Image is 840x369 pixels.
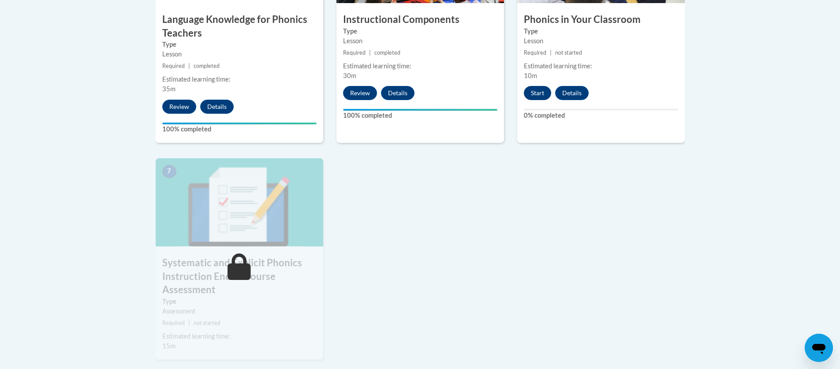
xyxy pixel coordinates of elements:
[162,75,317,84] div: Estimated learning time:
[343,109,497,111] div: Your progress
[524,111,678,120] label: 0% completed
[194,320,220,326] span: not started
[194,63,220,69] span: completed
[524,26,678,36] label: Type
[550,49,552,56] span: |
[343,49,366,56] span: Required
[343,26,497,36] label: Type
[555,49,582,56] span: not started
[381,86,414,100] button: Details
[162,40,317,49] label: Type
[162,49,317,59] div: Lesson
[162,297,317,306] label: Type
[162,123,317,124] div: Your progress
[524,36,678,46] div: Lesson
[369,49,371,56] span: |
[524,49,546,56] span: Required
[162,63,185,69] span: Required
[343,72,356,79] span: 30m
[188,63,190,69] span: |
[156,13,323,40] h3: Language Knowledge for Phonics Teachers
[162,85,175,93] span: 35m
[156,256,323,297] h3: Systematic and Explicit Phonics Instruction End of Course Assessment
[805,334,833,362] iframe: Button to launch messaging window
[343,111,497,120] label: 100% completed
[374,49,400,56] span: completed
[162,342,175,350] span: 15m
[336,13,504,26] h3: Instructional Components
[524,72,537,79] span: 10m
[524,61,678,71] div: Estimated learning time:
[162,306,317,316] div: Assessment
[156,158,323,246] img: Course Image
[200,100,234,114] button: Details
[162,165,176,178] span: 7
[162,124,317,134] label: 100% completed
[162,320,185,326] span: Required
[343,36,497,46] div: Lesson
[343,61,497,71] div: Estimated learning time:
[524,86,551,100] button: Start
[517,13,685,26] h3: Phonics in Your Classroom
[162,100,196,114] button: Review
[162,332,317,341] div: Estimated learning time:
[555,86,589,100] button: Details
[343,86,377,100] button: Review
[188,320,190,326] span: |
